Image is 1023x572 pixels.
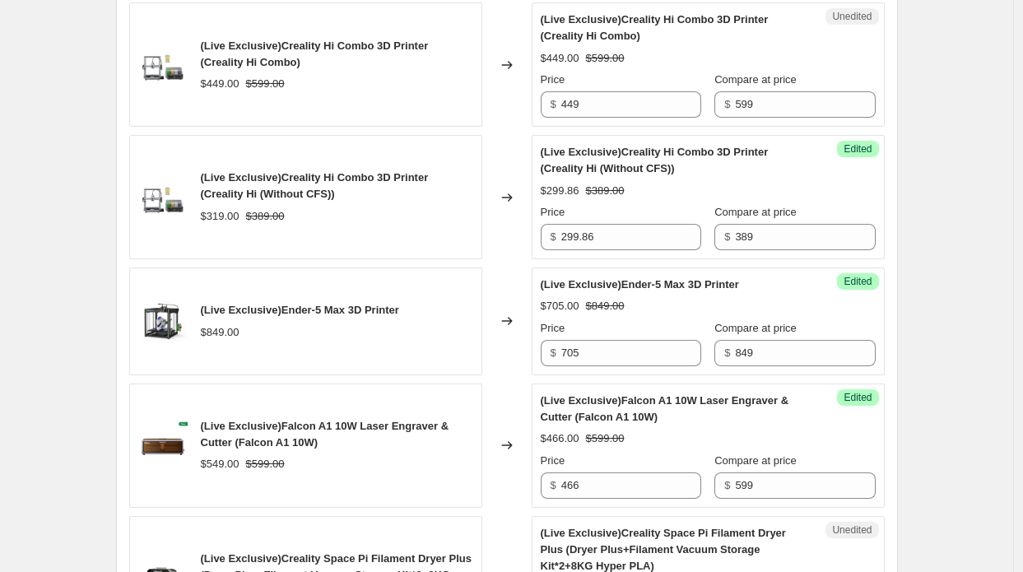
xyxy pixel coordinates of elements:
[586,298,625,314] strike: $849.00
[724,230,730,243] span: $
[714,322,797,334] span: Compare at price
[714,454,797,467] span: Compare at price
[832,523,872,537] span: Unedited
[246,76,285,92] strike: $599.00
[714,206,797,218] span: Compare at price
[541,527,786,572] span: (Live Exclusive)Creality Space Pi Filament Dryer Plus (Dryer Plus+Filament Vacuum Storage Kit*2+8...
[246,208,285,225] strike: $389.00
[541,298,579,314] div: $705.00
[541,322,565,334] span: Price
[724,346,730,359] span: $
[541,73,565,86] span: Price
[714,73,797,86] span: Compare at price
[541,183,579,199] div: $299.86
[541,206,565,218] span: Price
[724,479,730,491] span: $
[551,346,556,359] span: $
[541,278,739,291] span: (Live Exclusive)Ender-5 Max 3D Printer
[201,304,399,316] span: (Live Exclusive)Ender-5 Max 3D Printer
[541,146,769,174] span: (Live Exclusive)Creality Hi Combo 3D Printer (Creality Hi (Without CFS))
[201,76,239,92] div: $449.00
[844,391,872,404] span: Edited
[138,173,188,222] img: PNG_feb789ca-c3a7-417b-9bf9-54cd9413e0f0_80x.png
[551,230,556,243] span: $
[201,40,429,68] span: (Live Exclusive)Creality Hi Combo 3D Printer (Creality Hi Combo)
[138,421,188,470] img: visit_80x.png
[724,98,730,110] span: $
[844,142,872,156] span: Edited
[201,324,239,341] div: $849.00
[541,430,579,447] div: $466.00
[138,40,188,90] img: PNG_feb789ca-c3a7-417b-9bf9-54cd9413e0f0_80x.png
[201,420,449,449] span: (Live Exclusive)Falcon A1 10W Laser Engraver & Cutter (Falcon A1 10W)
[551,479,556,491] span: $
[832,10,872,23] span: Unedited
[844,275,872,288] span: Edited
[201,208,239,225] div: $319.00
[541,13,769,42] span: (Live Exclusive)Creality Hi Combo 3D Printer (Creality Hi Combo)
[138,296,188,346] img: Shopify__1600X1600px_Ender-5_Max_8f7543c0-9100-4876-8a80-723c090ad116_80x.webp
[586,430,625,447] strike: $599.00
[541,454,565,467] span: Price
[586,183,625,199] strike: $389.00
[201,456,239,472] div: $549.00
[541,50,579,67] div: $449.00
[586,50,625,67] strike: $599.00
[246,456,285,472] strike: $599.00
[541,394,789,423] span: (Live Exclusive)Falcon A1 10W Laser Engraver & Cutter (Falcon A1 10W)
[551,98,556,110] span: $
[201,171,429,200] span: (Live Exclusive)Creality Hi Combo 3D Printer (Creality Hi (Without CFS))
